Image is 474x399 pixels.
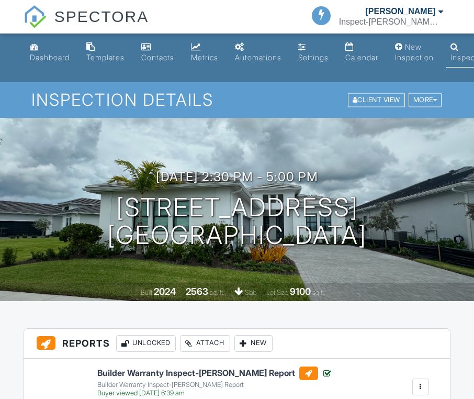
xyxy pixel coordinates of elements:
div: [PERSON_NAME] [365,6,435,17]
a: Client View [347,95,408,103]
h6: Builder Warranty Inspect-[PERSON_NAME] Report [97,367,333,380]
div: More [409,93,442,107]
div: Inspect-O-Graff, Inc. [339,17,444,27]
div: Templates [86,53,125,62]
a: Dashboard [26,38,74,68]
div: Metrics [191,53,218,62]
span: SPECTORA [54,5,149,27]
div: Buyer viewed [DATE] 6:39 am [97,389,333,397]
a: New Inspection [391,38,438,68]
h1: Inspection Details [31,91,443,109]
div: Attach [180,335,230,352]
a: Calendar [341,38,382,68]
div: Builder Warranty Inspect-[PERSON_NAME] Report [97,381,333,389]
span: Lot Size [266,289,288,296]
div: Contacts [141,53,174,62]
div: 2024 [154,286,176,297]
div: New Inspection [395,42,434,62]
span: slab [245,289,256,296]
div: Settings [298,53,329,62]
div: Automations [235,53,281,62]
a: Metrics [187,38,222,68]
a: Builder Warranty Inspect-[PERSON_NAME] Report Builder Warranty Inspect-[PERSON_NAME] Report Buyer... [97,367,333,398]
div: Calendar [345,53,378,62]
span: sq. ft. [210,289,224,296]
div: New [234,335,273,352]
a: SPECTORA [24,16,149,35]
a: Templates [82,38,129,68]
div: Client View [348,93,405,107]
div: 2563 [186,286,208,297]
h3: [DATE] 2:30 pm - 5:00 pm [156,170,318,184]
a: Automations (Basic) [231,38,286,68]
div: 9100 [290,286,311,297]
div: Unlocked [116,335,176,352]
h3: Reports [24,329,449,359]
span: Built [141,289,152,296]
img: The Best Home Inspection Software - Spectora [24,5,47,28]
div: Dashboard [30,53,70,62]
a: Contacts [137,38,178,68]
h1: [STREET_ADDRESS] [GEOGRAPHIC_DATA] [107,194,367,249]
a: Settings [294,38,333,68]
span: sq.ft. [312,289,325,296]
